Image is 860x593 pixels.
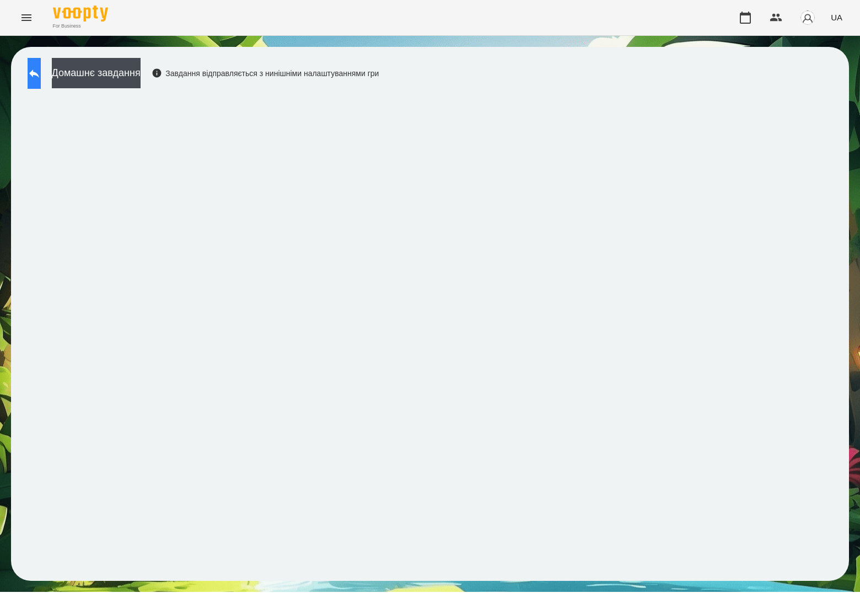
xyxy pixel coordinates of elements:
[826,7,847,28] button: UA
[800,10,815,25] img: avatar_s.png
[152,68,379,79] div: Завдання відправляється з нинішніми налаштуваннями гри
[831,12,842,23] span: UA
[52,58,141,88] button: Домашнє завдання
[53,23,108,30] span: For Business
[13,4,40,31] button: Menu
[53,6,108,22] img: Voopty Logo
